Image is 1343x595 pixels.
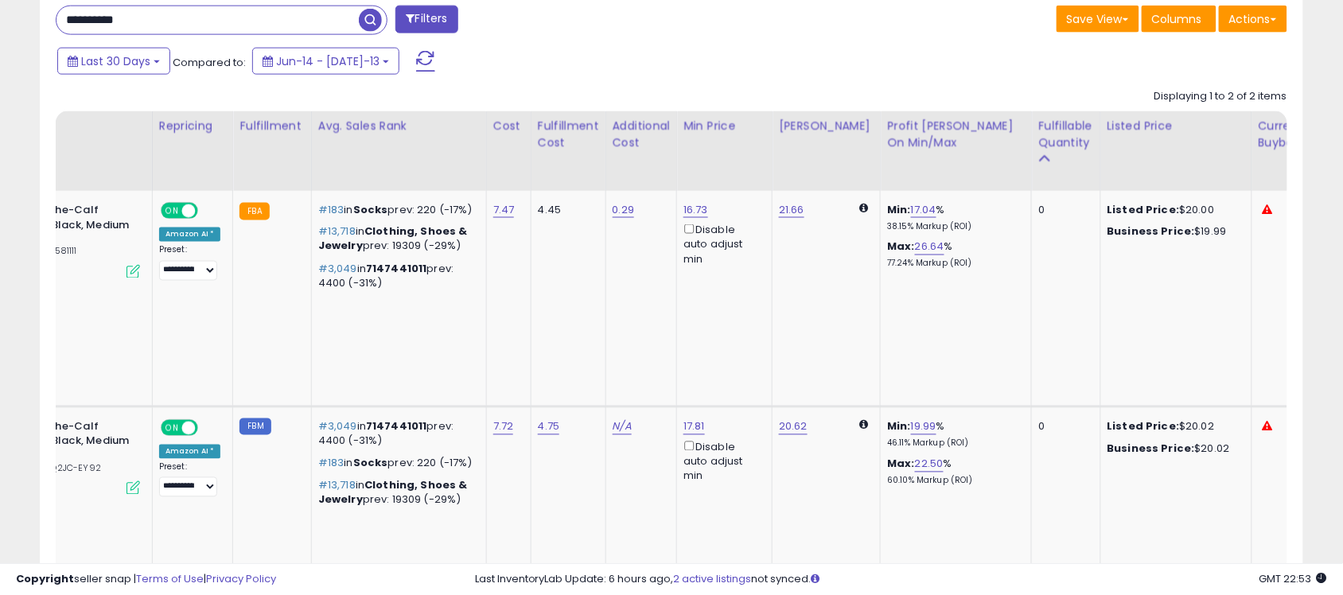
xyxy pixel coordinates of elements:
[318,224,468,254] span: Clothing, Shoes & Jewelry
[887,203,1019,232] div: %
[136,571,204,586] a: Terms of Use
[173,55,246,70] span: Compared to:
[911,202,936,218] a: 17.04
[1038,203,1088,217] div: 0
[683,202,708,218] a: 16.73
[779,202,804,218] a: 21.66
[159,245,221,281] div: Preset:
[1154,89,1287,104] div: Displaying 1 to 2 of 2 items
[162,421,182,434] span: ON
[318,478,356,493] span: #13,718
[159,462,221,498] div: Preset:
[1038,420,1088,434] div: 0
[887,118,1025,151] div: Profit [PERSON_NAME] on Min/Max
[318,225,474,254] p: in prev: 19309 (-29%)
[252,48,399,75] button: Jun-14 - [DATE]-13
[1107,419,1180,434] b: Listed Price:
[683,118,765,134] div: Min Price
[887,240,1019,270] div: %
[613,118,671,151] div: Additional Cost
[911,419,936,435] a: 19.99
[159,118,227,134] div: Repricing
[493,419,514,435] a: 7.72
[887,239,915,255] b: Max:
[318,456,345,471] span: #183
[239,203,269,220] small: FBA
[613,202,635,218] a: 0.29
[1142,6,1216,33] button: Columns
[1219,6,1287,33] button: Actions
[318,203,474,217] p: in prev: 220 (-17%)
[1259,571,1327,586] span: 2025-08-13 22:53 GMT
[1107,225,1240,239] div: $19.99
[1107,442,1240,457] div: $20.02
[1107,202,1180,217] b: Listed Price:
[318,202,345,217] span: #183
[538,203,594,217] div: 4.45
[1107,441,1195,457] b: Business Price:
[493,118,524,134] div: Cost
[318,262,474,291] p: in prev: 4400 (-31%)
[779,419,808,435] a: 20.62
[57,48,170,75] button: Last 30 Days
[353,456,388,471] span: Socks
[318,118,480,134] div: Avg. Sales Rank
[366,262,427,277] span: 7147441011
[196,204,221,218] span: OFF
[613,419,632,435] a: N/A
[887,420,1019,449] div: %
[81,53,150,69] span: Last 30 Days
[674,571,752,586] a: 2 active listings
[683,438,760,484] div: Disable auto adjust min
[239,118,304,134] div: Fulfillment
[353,202,388,217] span: Socks
[887,259,1019,270] p: 77.24% Markup (ROI)
[395,6,457,33] button: Filters
[16,571,74,586] strong: Copyright
[318,420,474,449] p: in prev: 4400 (-31%)
[538,419,560,435] a: 4.75
[538,118,599,151] div: Fulfillment Cost
[887,221,1019,232] p: 38.15% Markup (ROI)
[318,479,474,507] p: in prev: 19309 (-29%)
[683,221,760,267] div: Disable auto adjust min
[887,457,915,472] b: Max:
[887,457,1019,487] div: %
[493,202,515,218] a: 7.47
[881,111,1032,191] th: The percentage added to the cost of goods (COGS) that forms the calculator for Min & Max prices.
[162,204,182,218] span: ON
[276,53,380,69] span: Jun-14 - [DATE]-13
[318,224,356,239] span: #13,718
[1259,118,1341,151] div: Current Buybox Price
[318,457,474,471] p: in prev: 220 (-17%)
[915,239,944,255] a: 26.64
[887,476,1019,487] p: 60.10% Markup (ROI)
[1107,118,1245,134] div: Listed Price
[1057,6,1139,33] button: Save View
[206,571,276,586] a: Privacy Policy
[318,478,468,507] span: Clothing, Shoes & Jewelry
[1107,224,1195,239] b: Business Price:
[1107,420,1240,434] div: $20.02
[196,421,221,434] span: OFF
[366,419,427,434] span: 7147441011
[887,202,911,217] b: Min:
[915,457,944,472] a: 22.50
[159,445,221,459] div: Amazon AI *
[1038,118,1093,151] div: Fulfillable Quantity
[239,418,271,435] small: FBM
[318,262,357,277] span: #3,049
[1107,203,1240,217] div: $20.00
[318,419,357,434] span: #3,049
[887,419,911,434] b: Min:
[683,419,705,435] a: 17.81
[779,118,874,134] div: [PERSON_NAME]
[1152,11,1202,27] span: Columns
[16,572,276,587] div: seller snap | |
[159,227,221,242] div: Amazon AI *
[475,572,1327,587] div: Last InventoryLab Update: 6 hours ago, not synced.
[887,438,1019,449] p: 46.11% Markup (ROI)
